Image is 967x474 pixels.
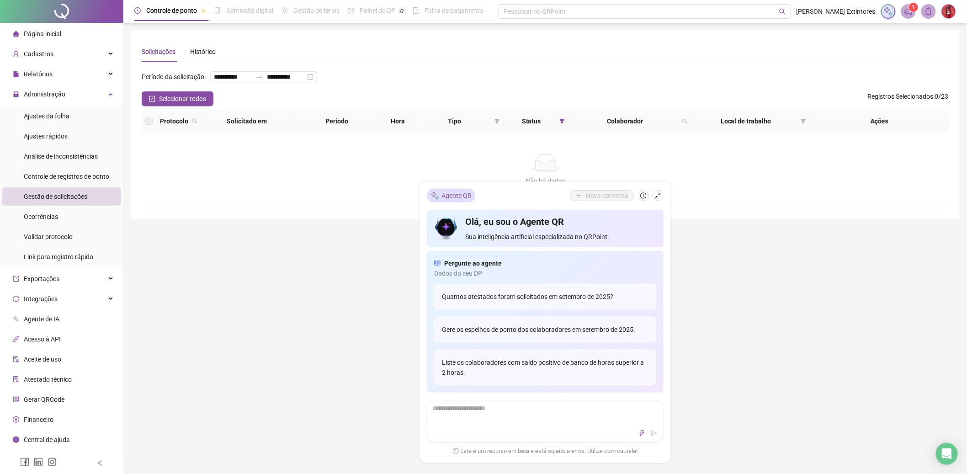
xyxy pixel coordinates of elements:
span: Cadastros [24,50,53,58]
span: Controle de ponto [146,7,197,14]
span: export [13,276,19,282]
span: user-add [13,51,19,57]
span: check-square [149,96,155,102]
span: filter [799,114,808,128]
span: Atestado técnico [24,376,72,383]
img: sparkle-icon.fc2bf0ac1784a2077858766a79e2daf3.svg [883,6,893,16]
span: qrcode [13,396,19,403]
span: [PERSON_NAME] Extintores [797,6,876,16]
span: Link para registro rápido [24,253,93,261]
span: Gerar QRCode [24,396,64,403]
span: file [13,71,19,77]
div: Gere os espelhos de ponto dos colaboradores em setembro de 2025. [434,317,656,342]
span: book [413,7,419,14]
span: Este é um recurso em beta e está sujeito a erros. Utilize com cautela! [453,447,638,456]
span: Painel do DP [360,7,395,14]
span: Financeiro [24,416,53,423]
div: Open Intercom Messenger [936,443,958,465]
span: swap-right [256,73,263,80]
img: sparkle-icon.fc2bf0ac1784a2077858766a79e2daf3.svg [430,191,440,200]
span: Ajustes rápidos [24,133,68,140]
span: file-done [214,7,221,14]
button: thunderbolt [637,428,648,439]
span: Local de trabalho [695,116,797,126]
span: Relatórios [24,70,53,78]
span: Status [507,116,556,126]
img: icon [434,215,458,242]
span: bell [924,7,933,16]
div: Liste os colaboradores com saldo positivo de banco de horas superior a 2 horas. [434,350,656,385]
div: Quantos atestados foram solicitados em setembro de 2025? [434,284,656,309]
div: Solicitações [142,47,175,57]
span: lock [13,91,19,97]
span: dashboard [348,7,354,14]
span: sync [13,296,19,302]
span: solution [13,376,19,383]
span: clock-circle [134,7,141,14]
span: Validar protocolo [24,233,73,240]
span: thunderbolt [639,430,645,437]
span: notification [904,7,913,16]
span: Registros Selecionados [868,93,934,100]
span: Controle de registros de ponto [24,173,109,180]
span: Selecionar todos [159,94,206,104]
button: Selecionar todos [142,91,213,106]
button: Nova conversa [570,190,634,201]
th: Solicitado em [201,111,292,132]
label: Período da solicitação [142,69,210,84]
span: filter [494,118,500,124]
span: audit [13,356,19,362]
span: Exportações [24,275,59,282]
span: Colaborador [572,116,679,126]
span: filter [558,114,567,128]
span: left [97,460,103,466]
span: Pergunte ao agente [444,258,502,268]
span: Sua inteligência artificial especializada no QRPoint. [466,232,656,242]
span: filter [493,114,502,128]
span: Gestão de solicitações [24,193,87,200]
span: api [13,336,19,342]
span: Página inicial [24,30,61,37]
span: Ajustes da folha [24,112,69,120]
span: search [682,118,687,124]
img: 80830 [942,5,956,18]
span: Agente de IA [24,315,59,323]
span: pushpin [399,8,404,14]
span: home [13,31,19,37]
span: info-circle [13,437,19,443]
span: Aceite de uso [24,356,61,363]
div: Agente QR [427,189,475,202]
span: pushpin [201,8,206,14]
button: send [648,428,659,439]
h4: Olá, eu sou o Agente QR [466,215,656,228]
span: : 0 / 23 [868,91,949,106]
span: Central de ajuda [24,436,70,443]
span: search [680,114,689,128]
sup: 1 [909,3,918,12]
span: Folha de pagamento [425,7,483,14]
span: Administração [24,91,65,98]
th: Período [292,111,381,132]
span: Análise de inconsistências [24,153,98,160]
div: Histórico [190,47,216,57]
span: search [190,114,199,128]
span: sun [282,7,288,14]
span: history [640,192,647,199]
span: search [192,118,197,124]
span: Gestão de férias [293,7,340,14]
span: filter [801,118,806,124]
span: Admissão digital [226,7,273,14]
span: shrink [655,192,661,199]
span: instagram [48,458,57,467]
span: read [434,258,441,268]
div: Não há dados [153,176,938,186]
span: Tipo [419,116,491,126]
th: Hora [381,111,415,132]
span: Integrações [24,295,58,303]
span: Dados do seu DP [434,268,656,278]
span: search [779,8,786,15]
span: Ocorrências [24,213,58,220]
span: filter [559,118,565,124]
span: facebook [20,458,29,467]
span: 1 [912,4,915,11]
